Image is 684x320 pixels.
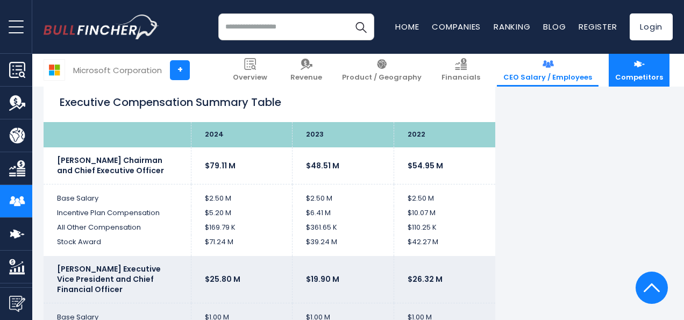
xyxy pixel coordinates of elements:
a: Competitors [609,54,669,87]
b: $79.11 M [205,160,236,171]
a: Go to homepage [44,15,159,39]
td: Incentive Plan Compensation [44,206,191,221]
a: Ranking [494,21,530,32]
b: $54.95 M [408,160,443,171]
td: $39.24 M [293,235,394,257]
td: $110.25 K [394,221,495,235]
span: Financials [441,73,480,82]
a: Product / Geography [336,54,428,87]
td: $5.20 M [191,206,293,221]
td: $10.07 M [394,206,495,221]
div: Microsoft Corporation [73,64,162,76]
a: CEO Salary / Employees [497,54,598,87]
td: $2.50 M [293,184,394,205]
b: $26.32 M [408,274,443,285]
a: + [170,60,190,80]
span: Revenue [290,73,322,82]
span: Competitors [615,73,663,82]
td: $6.41 M [293,206,394,221]
span: CEO Salary / Employees [503,73,592,82]
b: [PERSON_NAME] Chairman and Chief Executive Officer [57,155,164,176]
th: 2023 [293,122,394,147]
td: Stock Award [44,235,191,257]
th: 2024 [191,122,293,147]
td: $2.50 M [394,184,495,205]
td: All Other Compensation [44,221,191,235]
img: bullfincher logo [44,15,159,39]
a: Register [579,21,617,32]
b: $25.80 M [205,274,240,285]
b: $19.90 M [306,274,339,285]
td: $361.65 K [293,221,394,235]
a: Revenue [284,54,329,87]
h2: Executive Compensation Summary Table [60,94,479,110]
button: Search [347,13,374,40]
td: Base Salary [44,184,191,205]
img: MSFT logo [44,60,65,80]
a: Financials [435,54,487,87]
b: $48.51 M [306,160,339,171]
span: Overview [233,73,267,82]
td: $169.79 K [191,221,293,235]
b: [PERSON_NAME] Executive Vice President and Chief Financial Officer [57,264,161,295]
td: $71.24 M [191,235,293,257]
a: Blog [543,21,566,32]
td: $2.50 M [191,184,293,205]
span: Product / Geography [342,73,422,82]
td: $42.27 M [394,235,495,257]
a: Overview [226,54,274,87]
a: Home [395,21,419,32]
th: 2022 [394,122,495,147]
a: Companies [432,21,481,32]
a: Login [630,13,673,40]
